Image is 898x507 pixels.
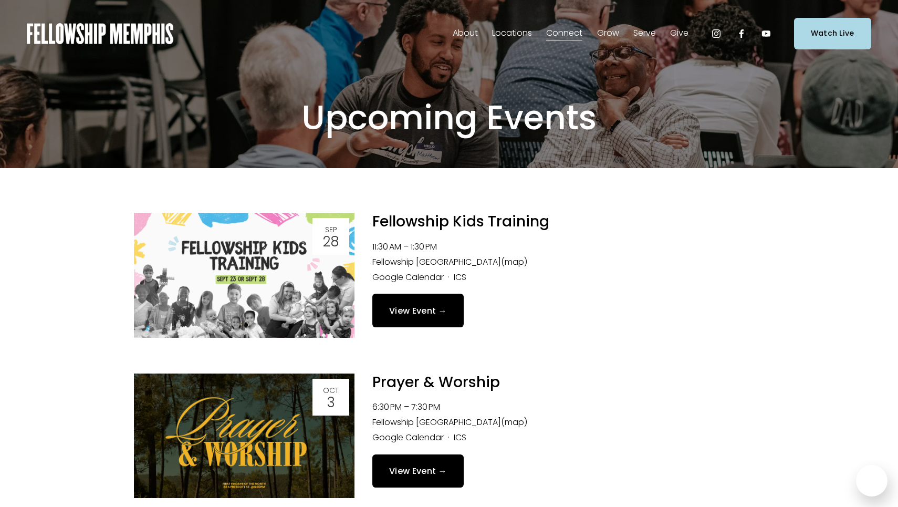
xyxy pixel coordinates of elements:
[372,401,402,413] time: 6:30 PM
[372,241,401,253] time: 11:30 AM
[411,241,437,253] time: 1:30 PM
[546,26,582,41] span: Connect
[546,25,582,42] a: folder dropdown
[736,28,747,39] a: Facebook
[372,294,464,327] a: View Event →
[633,26,656,41] span: Serve
[27,23,173,44] img: Fellowship Memphis
[633,25,656,42] a: folder dropdown
[711,28,722,39] a: Instagram
[670,25,688,42] a: folder dropdown
[316,226,346,233] div: Sep
[453,26,478,41] span: About
[316,387,346,394] div: Oct
[794,18,871,49] a: Watch Live
[501,416,527,428] a: (map)
[372,372,500,392] a: Prayer & Worship
[372,255,764,270] li: Fellowship [GEOGRAPHIC_DATA]
[411,401,440,413] time: 7:30 PM
[670,26,688,41] span: Give
[316,396,346,409] div: 3
[213,97,685,139] h1: Upcoming Events
[372,271,444,283] a: Google Calendar
[492,25,532,42] a: folder dropdown
[597,25,619,42] a: folder dropdown
[372,431,444,443] a: Google Calendar
[454,271,466,283] a: ICS
[134,213,354,337] img: Fellowship Kids Training
[597,26,619,41] span: Grow
[372,415,764,430] li: Fellowship [GEOGRAPHIC_DATA]
[761,28,771,39] a: YouTube
[501,256,527,268] a: (map)
[454,431,466,443] a: ICS
[372,211,549,232] a: Fellowship Kids Training
[453,25,478,42] a: folder dropdown
[316,235,346,249] div: 28
[134,374,354,498] img: Prayer & Worship
[492,26,532,41] span: Locations
[372,454,464,488] a: View Event →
